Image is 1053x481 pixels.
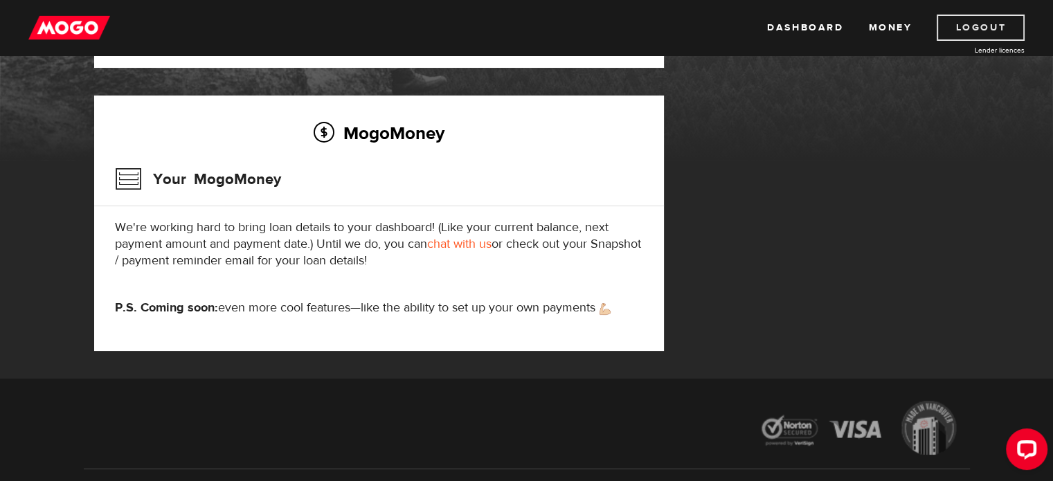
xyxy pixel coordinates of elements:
[748,390,970,469] img: legal-icons-92a2ffecb4d32d839781d1b4e4802d7b.png
[28,15,110,41] img: mogo_logo-11ee424be714fa7cbb0f0f49df9e16ec.png
[115,219,643,269] p: We're working hard to bring loan details to your dashboard! (Like your current balance, next paym...
[115,161,281,197] h3: Your MogoMoney
[115,300,218,316] strong: P.S. Coming soon:
[115,118,643,147] h2: MogoMoney
[995,423,1053,481] iframe: LiveChat chat widget
[115,300,643,316] p: even more cool features—like the ability to set up your own payments
[937,15,1025,41] a: Logout
[427,236,492,252] a: chat with us
[868,15,912,41] a: Money
[767,15,843,41] a: Dashboard
[921,45,1025,55] a: Lender licences
[600,303,611,315] img: strong arm emoji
